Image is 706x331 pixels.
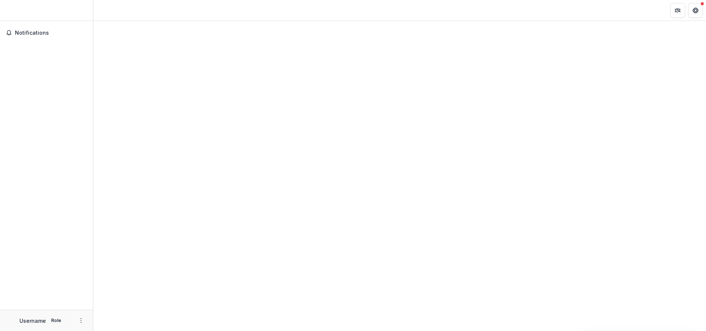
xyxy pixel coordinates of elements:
[688,3,703,18] button: Get Help
[19,317,46,325] p: Username
[49,317,63,324] p: Role
[3,27,90,39] button: Notifications
[670,3,685,18] button: Partners
[77,316,85,325] button: More
[15,30,87,36] span: Notifications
